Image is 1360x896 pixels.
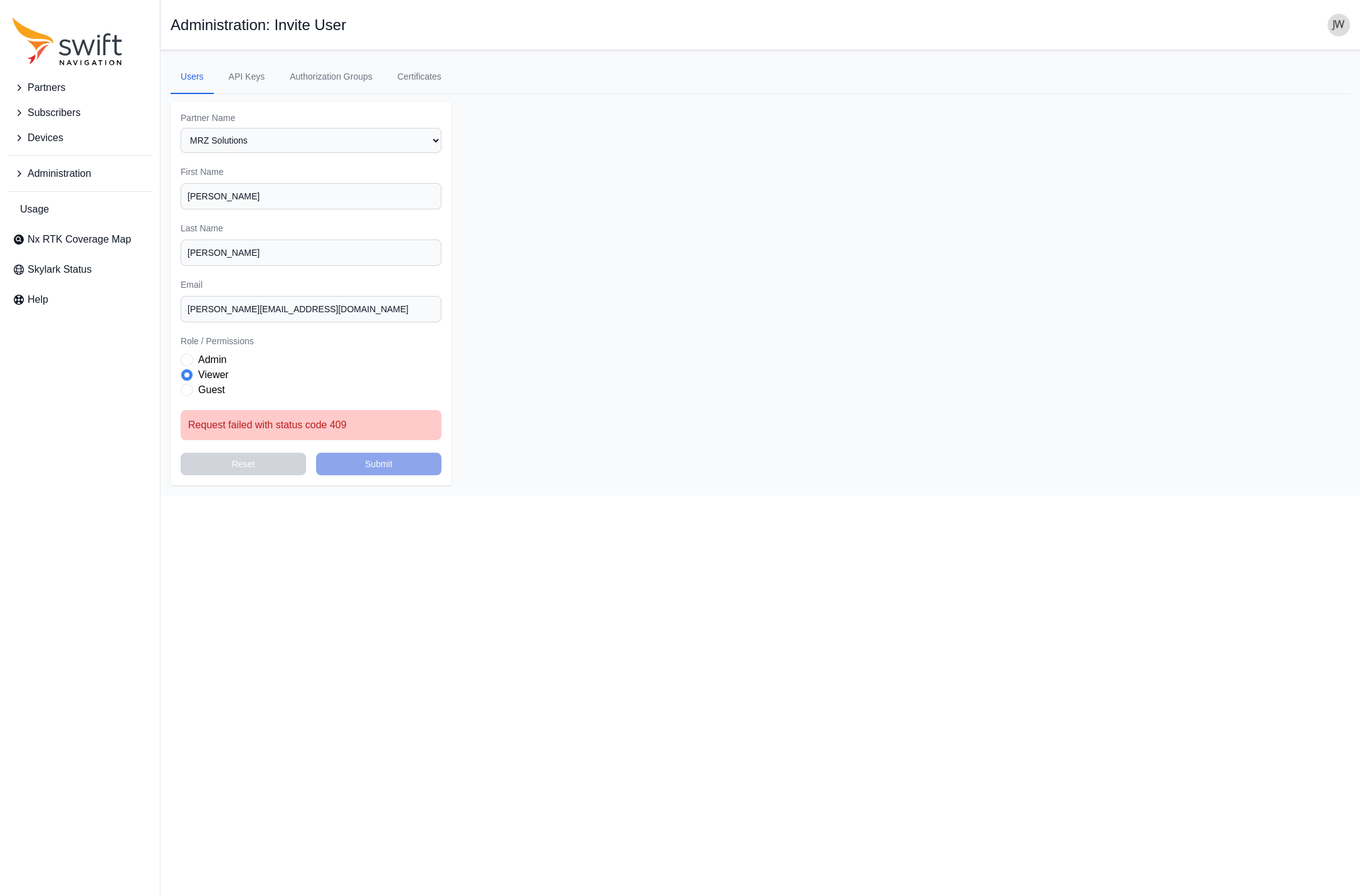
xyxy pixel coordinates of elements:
label: First Name [181,166,441,178]
button: Administration [8,161,152,186]
span: Skylark Status [28,262,92,277]
label: Email [181,278,441,291]
button: Devices [8,125,152,150]
span: Nx RTK Coverage Map [28,232,131,247]
input: First Name [181,183,441,209]
span: Partners [28,80,65,95]
button: Partners [8,75,152,100]
label: Guest [198,382,225,398]
a: Usage [8,197,152,222]
label: Partner Name [181,112,441,124]
span: Subscribers [28,105,80,120]
span: Devices [28,130,63,145]
button: Reset [181,453,306,475]
label: Admin [198,352,226,367]
a: Authorization Groups [280,60,382,94]
button: Subscribers [8,100,152,125]
label: Last Name [181,222,441,235]
span: Usage [20,202,49,217]
img: user photo [1327,14,1350,36]
a: Users [171,60,214,94]
div: Role [181,352,441,398]
a: Skylark Status [8,257,152,282]
input: Last Name [181,240,441,266]
a: Nx RTK Coverage Map [8,227,152,252]
label: Role / Permissions [181,335,441,347]
select: Partner Name [181,128,441,153]
span: Help [28,292,48,307]
a: Certificates [387,60,451,94]
input: email@address.com [181,296,441,322]
h1: Administration: Invite User [171,18,346,33]
label: Viewer [198,367,229,382]
div: Request failed with status code 409 [188,418,434,433]
a: API Keys [219,60,275,94]
span: Administration [28,166,91,181]
a: Help [8,287,152,312]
